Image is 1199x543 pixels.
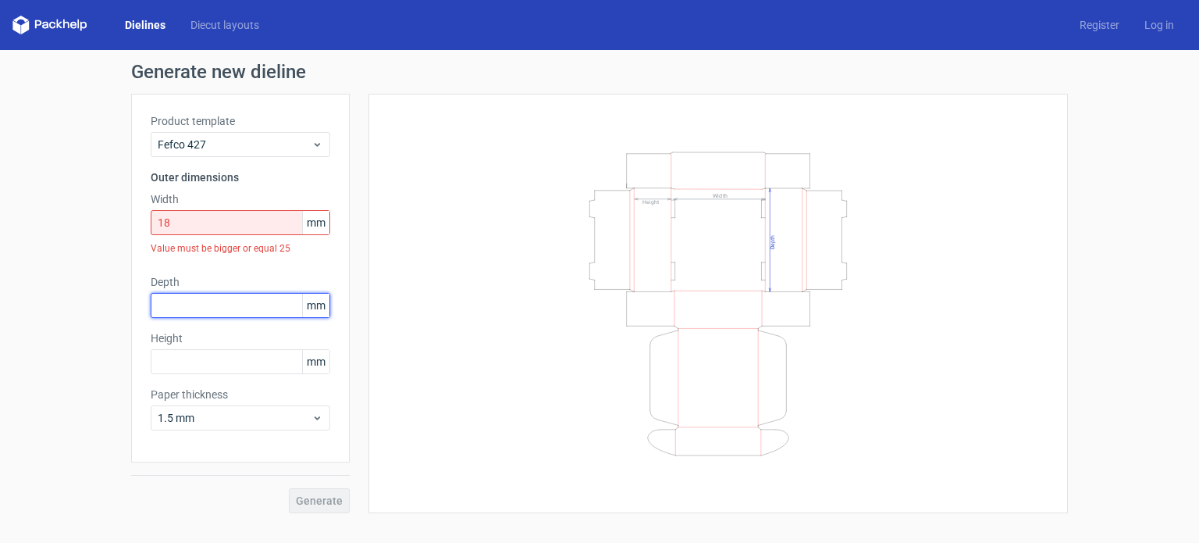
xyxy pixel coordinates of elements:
span: Fefco 427 [158,137,311,152]
h1: Generate new dieline [131,63,1068,81]
span: mm [302,350,329,373]
label: Height [151,330,330,346]
span: mm [302,211,329,234]
label: Depth [151,274,330,290]
a: Register [1067,17,1132,33]
div: Value must be bigger or equal 25 [151,235,330,262]
text: Width [713,191,728,198]
span: mm [302,294,329,317]
a: Dielines [112,17,178,33]
a: Log in [1132,17,1187,33]
h3: Outer dimensions [151,170,330,185]
label: Product template [151,113,330,129]
a: Diecut layouts [178,17,272,33]
text: Depth [770,234,776,248]
label: Paper thickness [151,387,330,402]
label: Width [151,191,330,207]
text: Height [642,198,659,205]
span: 1.5 mm [158,410,311,426]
